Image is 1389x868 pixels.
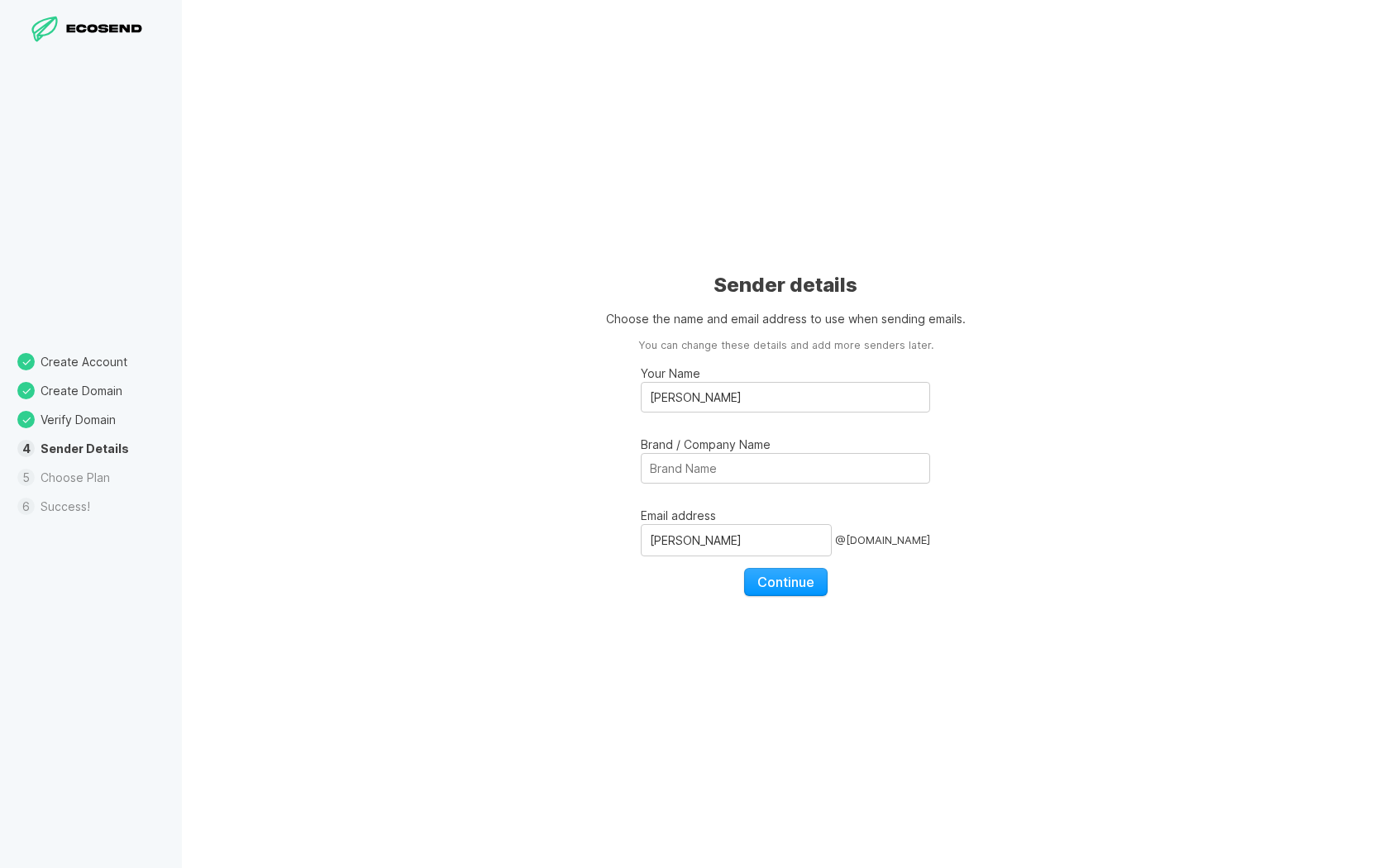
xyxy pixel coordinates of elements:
span: Continue [757,574,814,590]
input: Email address@[DOMAIN_NAME] [641,524,832,556]
aside: You can change these details and add more senders later. [638,338,933,354]
h1: Sender details [714,272,857,298]
input: Your Name [641,382,930,413]
p: Brand / Company Name [641,436,930,453]
p: Email address [641,507,930,524]
div: @ [DOMAIN_NAME] [835,524,930,556]
button: Continue [744,568,828,596]
p: Your Name [641,365,930,382]
p: Choose the name and email address to use when sending emails. [606,310,966,327]
input: Brand / Company Name [641,453,930,484]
